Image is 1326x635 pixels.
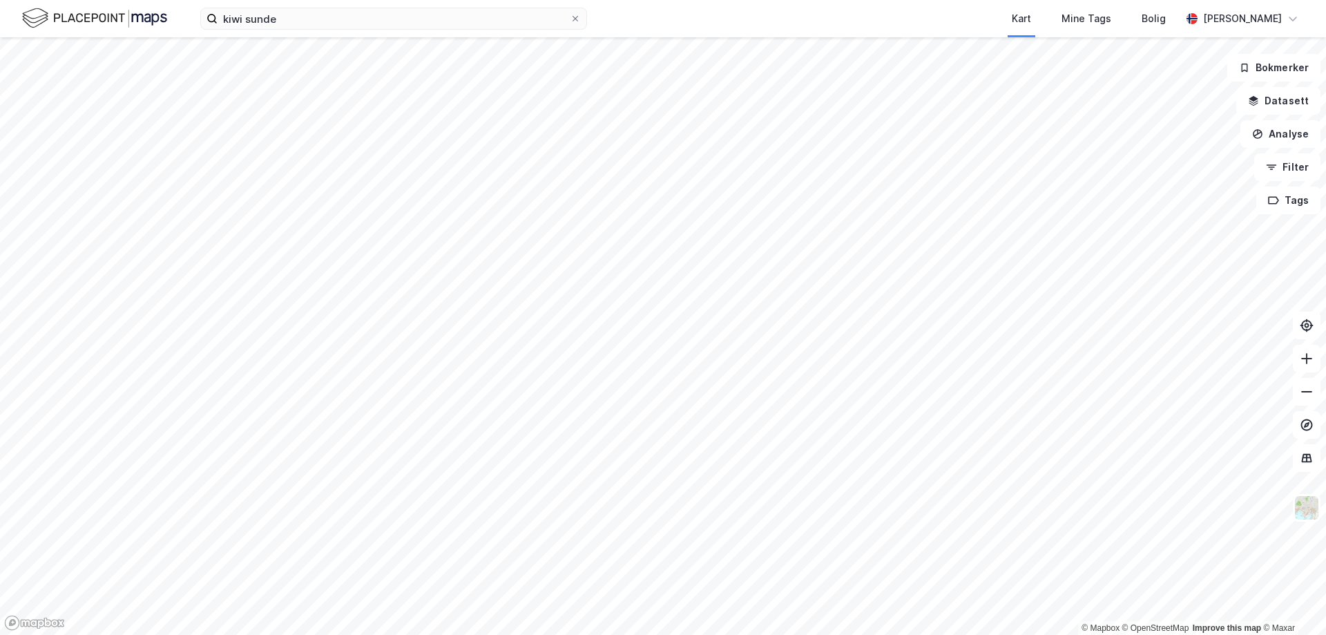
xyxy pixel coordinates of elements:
iframe: Chat Widget [1257,569,1326,635]
a: Mapbox [1082,623,1120,633]
img: Z [1294,495,1320,521]
button: Analyse [1240,120,1320,148]
div: Mine Tags [1061,10,1111,27]
div: [PERSON_NAME] [1203,10,1282,27]
a: Improve this map [1193,623,1261,633]
a: Mapbox homepage [4,615,65,631]
input: Søk på adresse, matrikkel, gårdeiere, leietakere eller personer [218,8,570,29]
div: Kart [1012,10,1031,27]
button: Tags [1256,187,1320,214]
div: Kontrollprogram for chat [1257,569,1326,635]
button: Filter [1254,153,1320,181]
button: Bokmerker [1227,54,1320,82]
img: logo.f888ab2527a4732fd821a326f86c7f29.svg [22,6,167,30]
div: Bolig [1142,10,1166,27]
a: OpenStreetMap [1122,623,1189,633]
button: Datasett [1236,87,1320,115]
